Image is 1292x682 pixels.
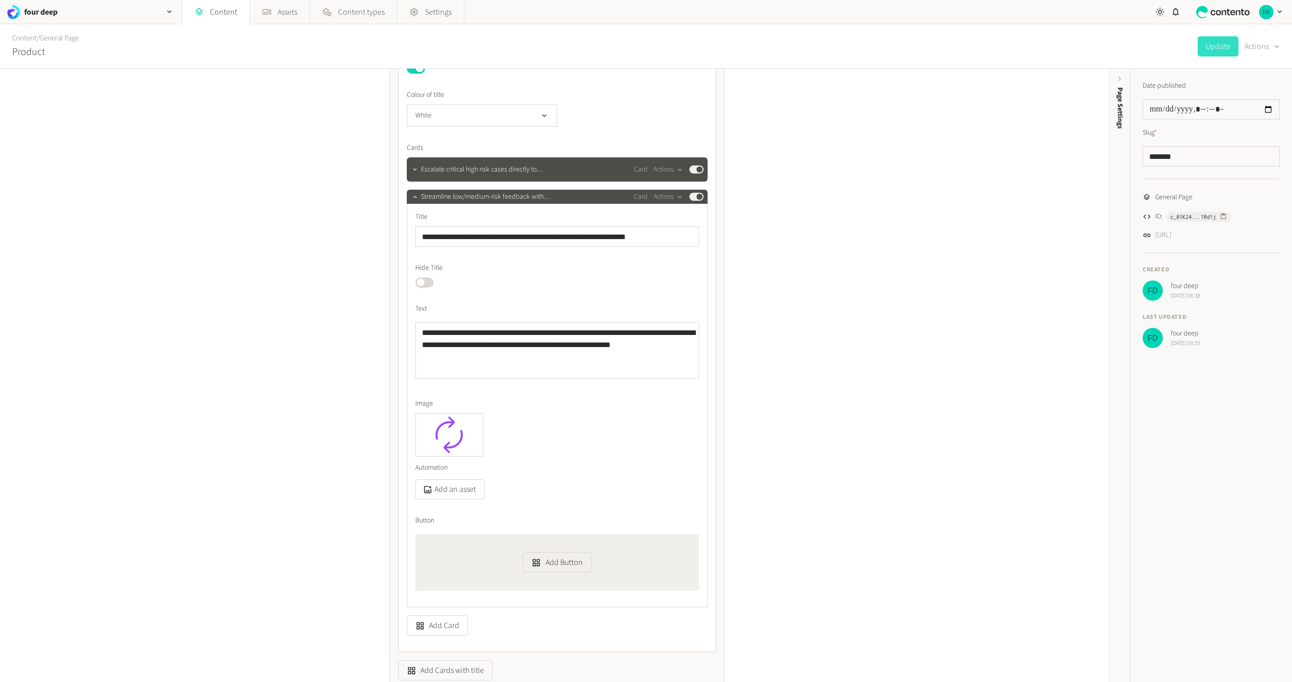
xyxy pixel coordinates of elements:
[398,660,493,680] button: Add Cards with title
[338,6,385,18] span: Content types
[37,33,39,43] span: /
[39,33,79,43] a: General Page
[1155,192,1193,203] span: General Page
[415,399,433,409] span: Image
[1155,230,1171,241] a: [URL]
[24,6,58,18] h2: four deep
[654,163,683,176] button: Actions
[12,44,45,60] h2: Product
[1143,313,1280,322] h4: Last updated
[1170,212,1216,221] span: c_01K24...1Rd1j
[1259,5,1273,19] img: four deep
[1245,36,1280,56] button: Actions
[523,552,591,573] button: Add Button
[407,104,557,127] button: White
[421,192,562,202] span: Streamline low/medium-risk feedback with automated job resch…
[1171,292,1201,301] span: [DATE] 08:38
[1115,87,1125,129] span: Page Settings
[415,263,443,273] span: Hide Title
[1155,211,1162,222] span: ID:
[415,304,427,314] span: Text
[6,5,20,19] img: four deep
[1143,328,1163,348] img: four deep
[1198,36,1239,56] button: Update
[407,615,468,636] button: Add Card
[1143,81,1186,91] label: Date published
[634,164,648,175] span: Card
[421,164,562,175] span: Escalate critical high risk cases directly to Customer Servi…
[407,90,444,100] span: Colour of title
[415,516,434,526] span: Button
[1143,128,1157,138] label: Slug
[634,192,648,202] span: Card
[1171,328,1201,339] span: four deep
[415,479,484,499] button: Add an asset
[1171,281,1201,292] span: four deep
[407,143,423,153] span: Cards
[425,6,452,18] span: Settings
[1166,212,1231,222] button: c_01K24...1Rd1j
[415,457,483,479] div: Automation
[1143,265,1280,274] h4: Created
[12,33,37,43] a: Content
[654,191,683,203] button: Actions
[1171,339,1201,348] span: [DATE] 08:35
[1143,280,1163,301] img: four deep
[416,414,483,456] img: Automation
[415,212,427,222] span: Title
